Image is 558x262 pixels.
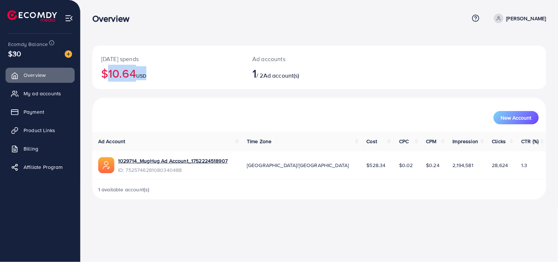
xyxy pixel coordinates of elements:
a: Affiliate Program [6,160,75,174]
span: $30 [8,48,21,59]
a: Billing [6,141,75,156]
span: [GEOGRAPHIC_DATA]/[GEOGRAPHIC_DATA] [247,162,349,169]
span: 1 [252,65,256,82]
p: [DATE] spends [101,54,235,63]
span: CTR (%) [522,138,539,145]
a: Product Links [6,123,75,138]
span: Ad Account [98,138,125,145]
img: menu [65,14,73,22]
span: CPC [399,138,409,145]
span: Ad account(s) [263,71,299,79]
a: Overview [6,68,75,82]
span: Payment [24,108,44,116]
iframe: Chat [527,229,552,256]
span: Cost [367,138,377,145]
span: Time Zone [247,138,271,145]
span: Billing [24,145,38,152]
h3: Overview [92,13,135,24]
span: CPM [426,138,437,145]
span: 1.3 [522,162,527,169]
a: Payment [6,105,75,119]
span: 1 available account(s) [98,186,150,193]
span: New Account [501,115,532,120]
button: New Account [494,111,539,124]
span: USD [136,72,146,79]
span: $528.34 [367,162,386,169]
span: $0.02 [399,162,413,169]
h2: / 2 [252,66,348,80]
span: Impression [453,138,479,145]
span: Overview [24,71,46,79]
span: ID: 7525746281080340488 [118,166,228,174]
a: My ad accounts [6,86,75,101]
span: Affiliate Program [24,163,63,171]
a: [PERSON_NAME] [491,14,546,23]
img: image [65,50,72,58]
img: logo [7,10,57,22]
span: 28,624 [492,162,508,169]
img: ic-ads-acc.e4c84228.svg [98,157,114,173]
p: Ad accounts [252,54,348,63]
a: 1029714_MugHug Ad Account_1752224518907 [118,157,228,164]
span: Ecomdy Balance [8,40,48,48]
span: Clicks [492,138,506,145]
span: 2,194,581 [453,162,473,169]
p: [PERSON_NAME] [507,14,546,23]
span: Product Links [24,127,55,134]
h2: $10.64 [101,66,235,80]
span: My ad accounts [24,90,61,97]
span: $0.24 [426,162,440,169]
